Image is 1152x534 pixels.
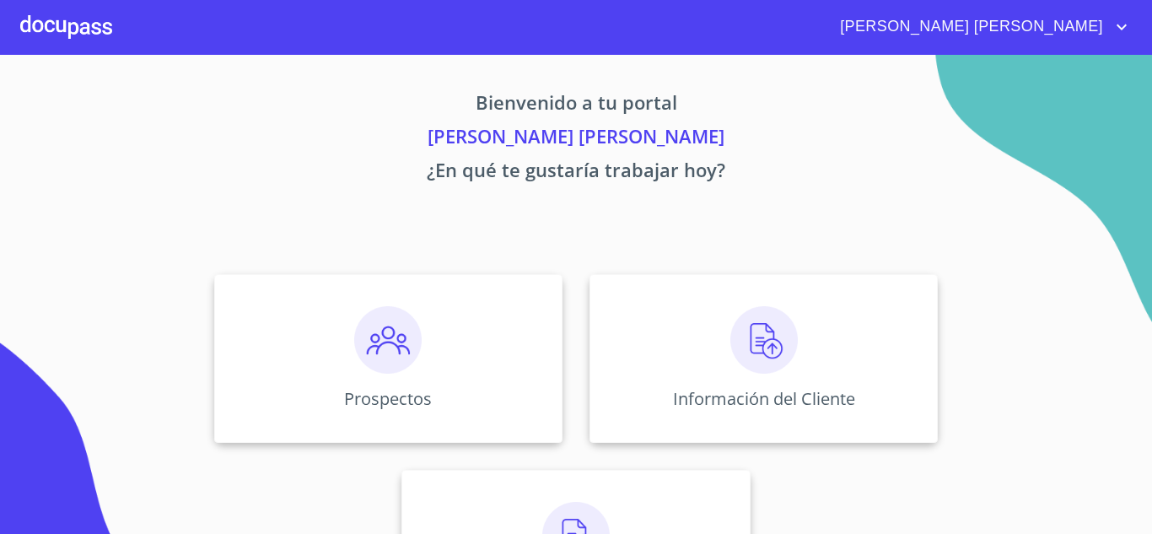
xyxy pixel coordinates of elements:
span: [PERSON_NAME] [PERSON_NAME] [827,13,1112,40]
img: carga.png [730,306,798,374]
img: prospectos.png [354,306,422,374]
button: account of current user [827,13,1132,40]
p: ¿En qué te gustaría trabajar hoy? [57,156,1095,190]
p: Prospectos [344,387,432,410]
p: Información del Cliente [673,387,855,410]
p: [PERSON_NAME] [PERSON_NAME] [57,122,1095,156]
p: Bienvenido a tu portal [57,89,1095,122]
